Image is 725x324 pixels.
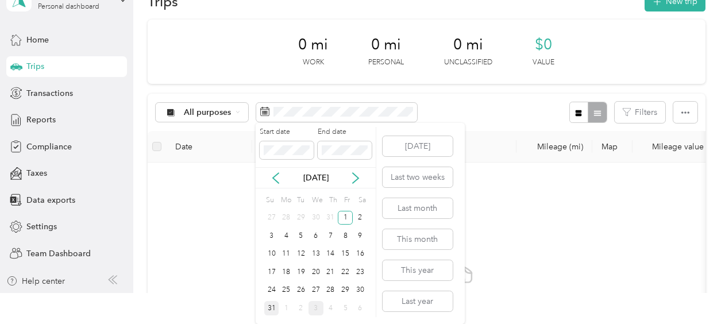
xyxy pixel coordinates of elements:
[338,229,353,243] div: 8
[383,198,453,218] button: Last month
[26,248,91,260] span: Team Dashboard
[294,211,308,225] div: 29
[323,211,338,225] div: 31
[264,192,275,209] div: Su
[279,229,294,243] div: 4
[353,283,368,298] div: 30
[318,127,372,137] label: End date
[592,131,633,163] th: Map
[6,275,65,287] button: Help center
[353,301,368,315] div: 6
[279,283,294,298] div: 25
[323,229,338,243] div: 7
[294,283,308,298] div: 26
[308,229,323,243] div: 6
[264,247,279,261] div: 10
[26,34,49,46] span: Home
[383,167,453,187] button: Last two weeks
[383,260,453,280] button: This year
[633,131,713,163] th: Mileage value
[353,211,368,225] div: 2
[294,265,308,279] div: 19
[371,36,401,54] span: 0 mi
[279,265,294,279] div: 18
[308,247,323,261] div: 13
[353,229,368,243] div: 9
[298,36,328,54] span: 0 mi
[260,127,314,137] label: Start date
[26,141,72,153] span: Compliance
[308,211,323,225] div: 30
[294,301,308,315] div: 2
[338,265,353,279] div: 22
[353,265,368,279] div: 23
[357,192,368,209] div: Sa
[26,221,57,233] span: Settings
[533,57,554,68] p: Value
[26,60,44,72] span: Trips
[279,211,294,225] div: 28
[338,247,353,261] div: 15
[310,192,323,209] div: We
[323,247,338,261] div: 14
[323,265,338,279] div: 21
[264,301,279,315] div: 31
[295,192,306,209] div: Tu
[516,131,592,163] th: Mileage (mi)
[661,260,725,324] iframe: Everlance-gr Chat Button Frame
[338,301,353,315] div: 5
[38,3,99,10] div: Personal dashboard
[308,265,323,279] div: 20
[353,247,368,261] div: 16
[294,247,308,261] div: 12
[308,301,323,315] div: 3
[264,283,279,298] div: 24
[166,131,252,163] th: Date
[184,109,232,117] span: All purposes
[323,301,338,315] div: 4
[383,291,453,311] button: Last year
[26,194,75,206] span: Data exports
[327,192,338,209] div: Th
[308,283,323,298] div: 27
[26,87,73,99] span: Transactions
[342,192,353,209] div: Fr
[279,247,294,261] div: 11
[383,136,453,156] button: [DATE]
[252,131,516,163] th: Locations
[453,36,483,54] span: 0 mi
[292,172,340,184] p: [DATE]
[368,57,404,68] p: Personal
[279,192,291,209] div: Mo
[323,283,338,298] div: 28
[615,102,665,123] button: Filters
[26,167,47,179] span: Taxes
[279,301,294,315] div: 1
[264,211,279,225] div: 27
[303,57,324,68] p: Work
[26,114,56,126] span: Reports
[444,57,492,68] p: Unclassified
[264,229,279,243] div: 3
[338,283,353,298] div: 29
[338,211,353,225] div: 1
[535,36,552,54] span: $0
[264,265,279,279] div: 17
[294,229,308,243] div: 5
[383,229,453,249] button: This month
